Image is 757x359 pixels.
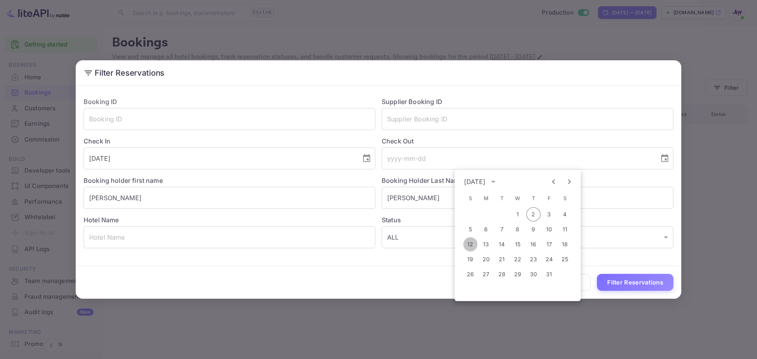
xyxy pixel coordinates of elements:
label: Supplier Booking ID [382,98,442,106]
label: Booking holder first name [84,177,163,184]
label: Check In [84,136,375,146]
button: 3 [542,207,556,221]
button: 20 [479,252,493,266]
span: Saturday [558,191,572,206]
button: 23 [526,252,541,266]
button: 18 [558,237,572,251]
div: [DATE] [464,177,485,186]
label: Check Out [382,136,673,146]
label: Booking Holder Last Name [382,177,463,184]
button: 22 [511,252,525,266]
button: Choose date, selected date is Oct 10, 2025 [359,151,375,166]
button: 2 [526,207,541,221]
button: 21 [495,252,509,266]
button: 14 [495,237,509,251]
button: 15 [511,237,525,251]
h2: Filter Reservations [76,60,681,86]
span: Thursday [526,191,541,206]
span: Friday [542,191,556,206]
input: Holder First Name [84,187,375,209]
button: 26 [463,267,477,281]
span: Tuesday [495,191,509,206]
input: Supplier Booking ID [382,108,673,130]
input: Hotel Name [84,226,375,248]
input: yyyy-mm-dd [382,147,654,169]
input: Holder Last Name [382,187,673,209]
button: 25 [558,252,572,266]
button: calendar view is open, switch to year view [488,176,499,187]
button: 17 [542,237,556,251]
div: ALL [382,226,673,248]
input: Booking ID [84,108,375,130]
label: Status [382,215,673,225]
button: 27 [479,267,493,281]
button: 11 [558,222,572,236]
button: 1 [511,207,525,221]
span: Sunday [463,191,477,206]
button: 31 [542,267,556,281]
button: Previous month [547,175,560,188]
button: 7 [495,222,509,236]
button: 16 [526,237,541,251]
button: Next month [563,175,576,188]
span: Monday [479,191,493,206]
button: 19 [463,252,477,266]
button: 8 [511,222,525,236]
span: Wednesday [511,191,525,206]
button: 12 [463,237,477,251]
button: 4 [558,207,572,221]
input: yyyy-mm-dd [84,147,356,169]
button: 6 [479,222,493,236]
button: 30 [526,267,541,281]
button: Choose date [657,151,673,166]
button: 28 [495,267,509,281]
button: 29 [511,267,525,281]
button: 13 [479,237,493,251]
label: Booking ID [84,98,117,106]
button: 24 [542,252,556,266]
button: Filter Reservations [597,274,673,291]
button: 5 [463,222,477,236]
button: 9 [526,222,541,236]
label: Hotel Name [84,216,119,224]
button: 10 [542,222,556,236]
